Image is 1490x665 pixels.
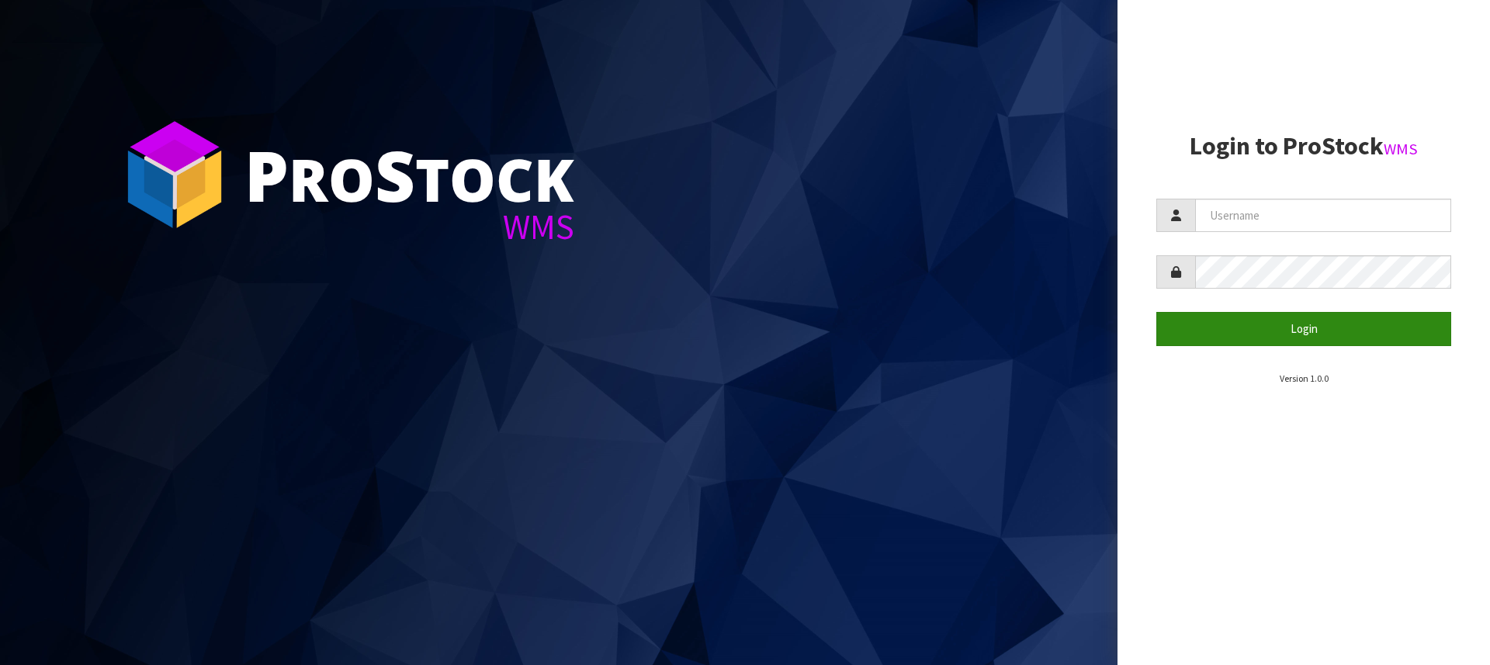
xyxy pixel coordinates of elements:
small: WMS [1384,139,1418,159]
img: ProStock Cube [116,116,233,233]
small: Version 1.0.0 [1280,372,1329,384]
input: Username [1195,199,1451,232]
div: WMS [244,210,574,244]
span: S [375,127,415,222]
button: Login [1156,312,1451,345]
h2: Login to ProStock [1156,133,1451,160]
span: P [244,127,289,222]
div: ro tock [244,140,574,210]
